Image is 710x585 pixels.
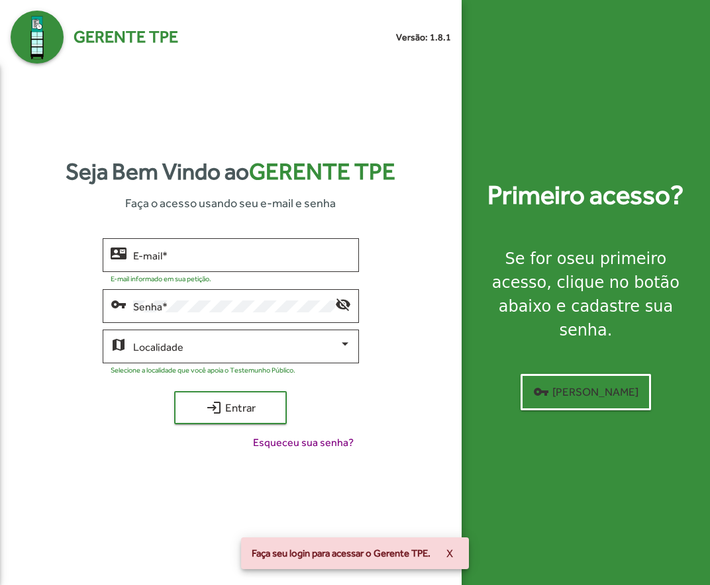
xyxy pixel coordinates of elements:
[111,336,127,352] mat-icon: map
[111,366,295,374] mat-hint: Selecione a localidade que você apoia o Testemunho Público.
[206,400,222,416] mat-icon: login
[11,11,64,64] img: Logo Gerente
[396,30,451,44] small: Versão: 1.8.1
[111,296,127,312] mat-icon: vpn_key
[533,380,638,404] span: [PERSON_NAME]
[478,247,694,342] div: Se for o , clique no botão abaixo e cadastre sua senha.
[487,175,684,215] strong: Primeiro acesso?
[335,296,351,312] mat-icon: visibility_off
[446,541,453,565] span: X
[186,396,275,420] span: Entrar
[111,245,127,261] mat-icon: contact_mail
[125,194,336,212] span: Faça o acesso usando seu e-mail e senha
[111,275,211,283] mat-hint: E-mail informado em sua petição.
[253,435,354,451] span: Esqueceu sua senha?
[533,384,549,400] mat-icon: vpn_key
[66,154,395,189] strong: Seja Bem Vindo ao
[174,391,287,424] button: Entrar
[74,24,178,50] span: Gerente TPE
[252,547,431,560] span: Faça seu login para acessar o Gerente TPE.
[249,158,395,185] span: Gerente TPE
[521,374,651,410] button: [PERSON_NAME]
[492,249,666,292] strong: seu primeiro acesso
[436,541,464,565] button: X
